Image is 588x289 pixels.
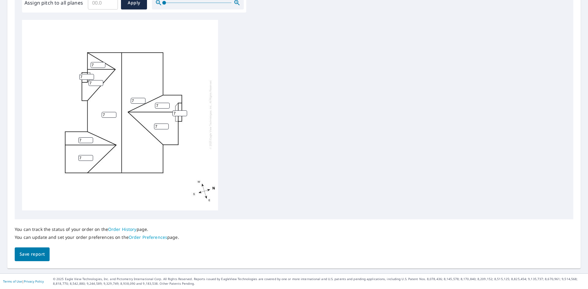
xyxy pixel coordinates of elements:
a: Terms of Use [3,279,22,283]
p: You can track the status of your order on the page. [15,227,179,232]
span: Save report [20,250,45,258]
a: Order History [108,226,137,232]
a: Privacy Policy [24,279,44,283]
a: Order Preferences [129,234,167,240]
p: © 2025 Eagle View Technologies, Inc. and Pictometry International Corp. All Rights Reserved. Repo... [53,277,585,286]
p: You can update and set your order preferences on the page. [15,235,179,240]
button: Save report [15,247,50,261]
p: | [3,280,44,283]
